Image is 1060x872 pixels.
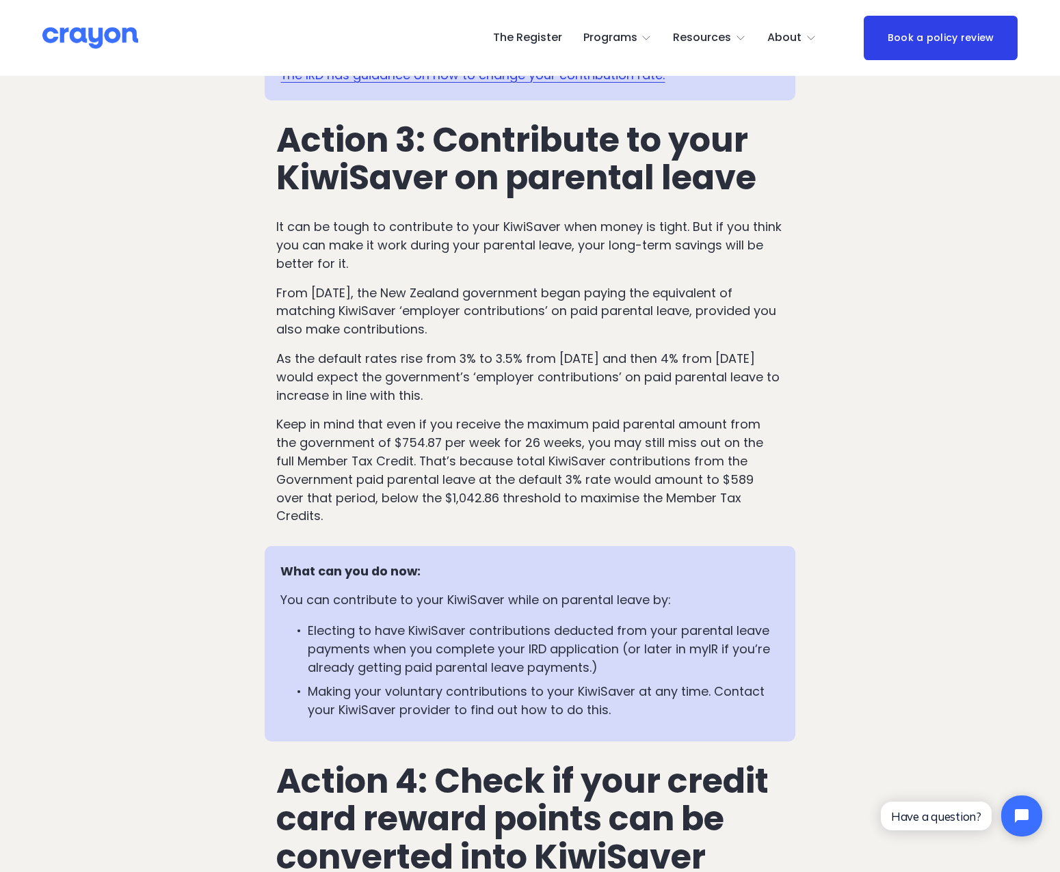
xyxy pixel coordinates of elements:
[280,562,421,580] strong: What can you do now:
[276,415,784,526] p: Keep in mind that even if you receive the maximum paid parental amount from the government of $75...
[276,350,784,405] p: As the default rates rise from 3% to 3.5% from [DATE] and then 4% from [DATE] would expect the go...
[673,27,746,49] a: folder dropdown
[583,28,637,48] span: Programs
[493,27,562,49] a: The Register
[280,66,665,83] a: The IRD has guidance on how to change your contribution rate.
[280,591,779,610] p: You can contribute to your KiwiSaver while on parental leave by:
[276,284,784,339] p: From [DATE], the New Zealand government began paying the equivalent of matching KiwiSaver ‘employ...
[42,26,138,50] img: Crayon
[308,622,779,677] p: Electing to have KiwiSaver contributions deducted from your parental leave payments when you comp...
[276,116,756,201] span: Action 3: Contribute to your KiwiSaver on parental leave
[864,16,1018,60] a: Book a policy review
[583,27,652,49] a: folder dropdown
[869,784,1054,848] iframe: Tidio Chat
[276,218,784,273] p: It can be tough to contribute to your KiwiSaver when money is tight. But if you think you can mak...
[767,27,817,49] a: folder dropdown
[308,683,779,720] p: Making your voluntary contributions to your KiwiSaver at any time. Contact your KiwiSaver provide...
[673,28,731,48] span: Resources
[767,28,801,48] span: About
